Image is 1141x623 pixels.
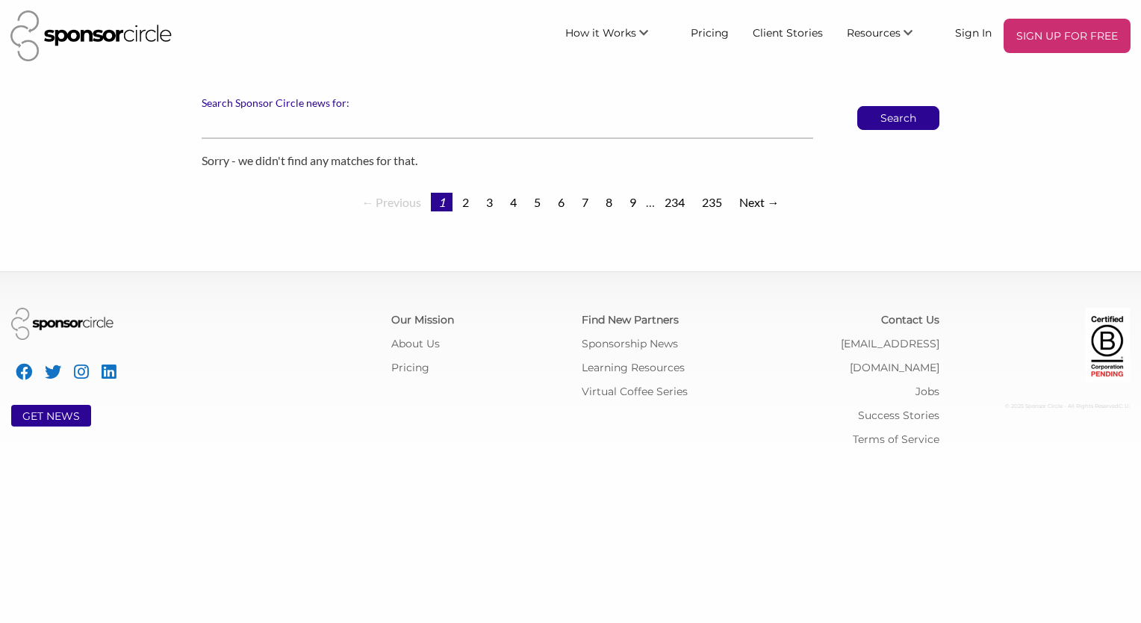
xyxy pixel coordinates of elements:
[646,195,655,209] span: …
[858,409,939,422] a: Success Stories
[503,193,524,211] a: Page 4
[550,193,572,211] a: Page 6
[841,337,939,374] a: [EMAIL_ADDRESS][DOMAIN_NAME]
[679,19,741,46] a: Pricing
[858,107,939,129] p: Search
[881,313,939,326] a: Contact Us
[526,193,548,211] a: Page 5
[455,193,476,211] a: Page 2
[202,151,940,170] p: Sorry - we didn't find any matches for that.
[10,10,172,61] img: Sponsor Circle Logo
[582,313,679,326] a: Find New Partners
[657,193,692,211] a: Page 234
[835,19,943,53] li: Resources
[553,19,679,53] li: How it Works
[1085,308,1130,382] img: Certified Corporation Pending Logo
[622,193,644,211] a: Page 9
[732,193,786,211] a: Next →
[582,337,678,350] a: Sponsorship News
[853,433,939,446] a: Terms of Service
[857,106,939,130] button: Search
[391,313,454,326] a: Our Mission
[391,337,440,350] a: About Us
[598,193,620,211] a: Page 8
[741,19,835,46] a: Client Stories
[11,308,114,340] img: Sponsor Circle Logo
[582,361,685,374] a: Learning Resources
[847,26,901,40] span: Resources
[1010,25,1125,47] p: SIGN UP FOR FREE
[479,193,500,211] a: Page 3
[582,385,688,398] a: Virtual Coffee Series
[431,193,453,211] em: Page 1
[565,26,636,40] span: How it Works
[915,385,939,398] a: Jobs
[962,394,1130,418] div: © 2025 Sponsor Circle - All Rights Reserved
[574,193,596,211] a: Page 7
[202,193,940,211] div: Pagination
[354,193,429,211] span: ← Previous
[391,361,429,374] a: Pricing
[22,409,80,423] a: GET NEWS
[694,193,730,211] a: Page 235
[1119,403,1130,409] span: C: U:
[202,96,940,110] label: Search Sponsor Circle news for:
[943,19,1004,46] a: Sign In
